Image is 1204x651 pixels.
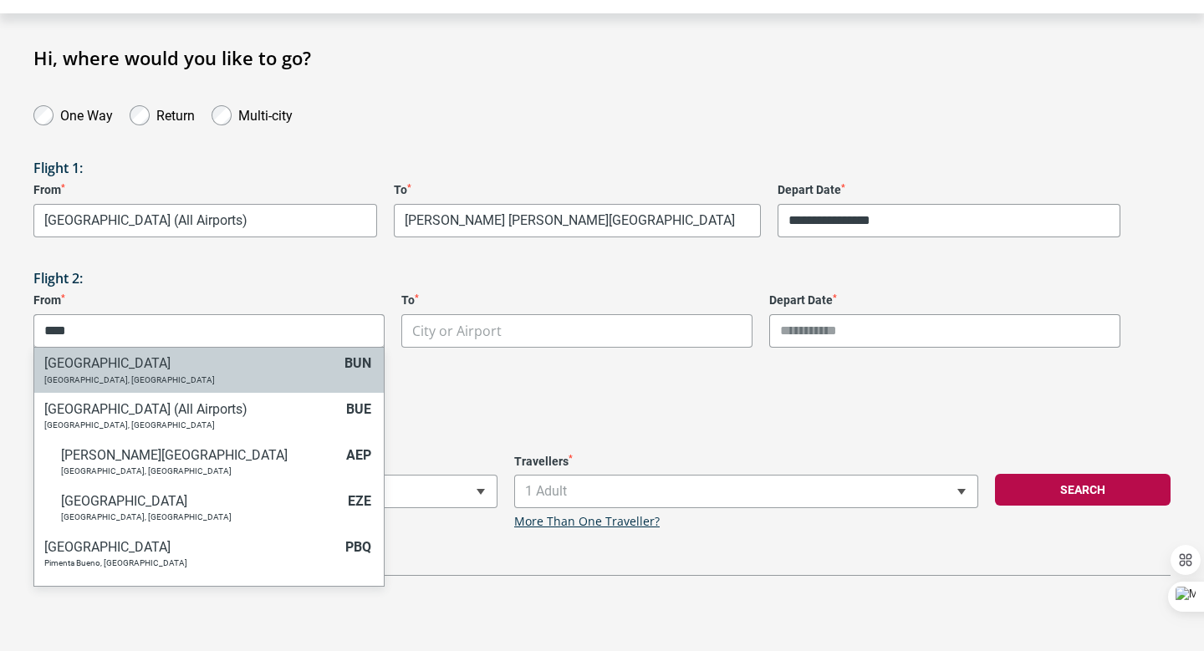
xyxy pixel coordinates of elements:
label: From [33,293,385,308]
h6: [GEOGRAPHIC_DATA] [44,539,337,555]
p: [GEOGRAPHIC_DATA], [GEOGRAPHIC_DATA] [61,466,338,476]
p: [GEOGRAPHIC_DATA], [GEOGRAPHIC_DATA] [44,375,336,385]
h1: Hi, where would you like to go? [33,47,1171,69]
span: Santiago, Chile [394,204,761,237]
p: Pimenta Bueno, [GEOGRAPHIC_DATA] [44,558,337,568]
span: 1 Adult [515,476,977,507]
h6: [GEOGRAPHIC_DATA] [61,493,339,509]
label: From [33,183,377,197]
span: Melbourne, Australia [34,205,376,236]
span: City or Airport [402,315,752,348]
a: More Than One Traveller? [514,515,660,529]
label: Multi-city [238,104,293,124]
label: Return [156,104,195,124]
label: To [401,293,752,308]
span: BUN [344,355,371,371]
p: [GEOGRAPHIC_DATA], [GEOGRAPHIC_DATA] [44,420,338,430]
span: Santiago, Chile [395,205,760,236]
h3: Flight 1: [33,160,1171,176]
h6: [PERSON_NAME][GEOGRAPHIC_DATA] [61,447,338,463]
h6: [GEOGRAPHIC_DATA] (All Airports) [44,401,338,417]
input: Search [34,314,384,348]
span: EZE [348,493,371,509]
label: One Way [60,104,113,124]
button: Search [995,474,1171,506]
h6: Mayor [PERSON_NAME][GEOGRAPHIC_DATA] [44,584,338,600]
p: [GEOGRAPHIC_DATA], [GEOGRAPHIC_DATA] [61,512,339,522]
label: Depart Date [769,293,1120,308]
span: City or Airport [33,314,385,348]
label: To [394,183,761,197]
h3: Flight 2: [33,271,1171,287]
span: AEP [346,447,371,463]
span: Melbourne, Australia [33,204,377,237]
label: Depart Date [778,183,1121,197]
span: City or Airport [412,322,502,340]
span: City or Airport [401,314,752,348]
span: BUE [346,401,371,417]
span: STD [346,584,371,600]
span: PBQ [345,539,371,555]
span: 1 Adult [514,475,978,508]
label: Travellers [514,455,978,469]
h6: [GEOGRAPHIC_DATA] [44,355,336,371]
